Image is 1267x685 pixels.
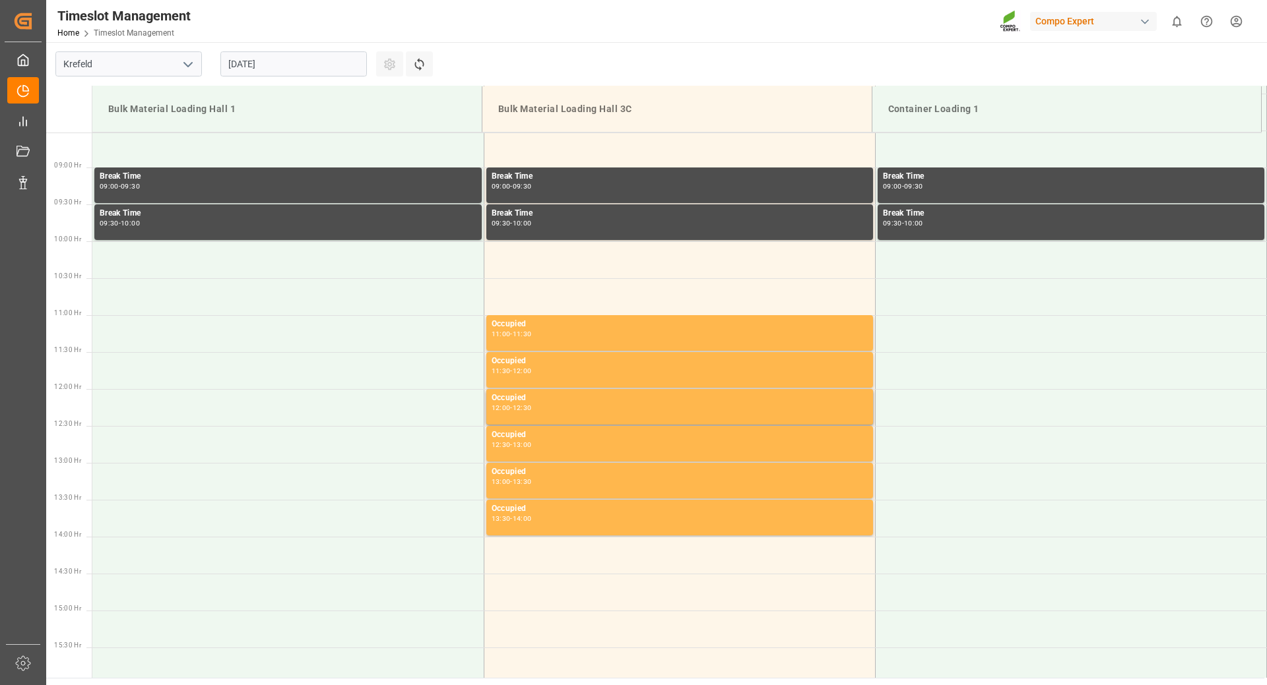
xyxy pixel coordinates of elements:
[510,516,512,521] div: -
[55,51,202,76] input: Type to search/select
[510,368,512,374] div: -
[54,568,81,575] span: 14:30 Hr
[904,220,923,226] div: 10:00
[883,170,1259,183] div: Break Time
[513,516,532,521] div: 14:00
[883,97,1251,121] div: Container Loading 1
[492,170,868,183] div: Break Time
[103,97,471,121] div: Bulk Material Loading Hall 1
[902,220,904,226] div: -
[883,207,1259,220] div: Break Time
[492,355,868,368] div: Occupied
[54,457,81,464] span: 13:00 Hr
[54,272,81,280] span: 10:30 Hr
[492,516,511,521] div: 13:30
[510,331,512,337] div: -
[100,207,476,220] div: Break Time
[492,392,868,405] div: Occupied
[100,170,476,183] div: Break Time
[492,502,868,516] div: Occupied
[510,220,512,226] div: -
[492,465,868,479] div: Occupied
[492,429,868,442] div: Occupied
[510,183,512,189] div: -
[493,97,861,121] div: Bulk Material Loading Hall 3C
[510,479,512,485] div: -
[492,220,511,226] div: 09:30
[54,420,81,427] span: 12:30 Hr
[513,442,532,448] div: 13:00
[54,309,81,316] span: 11:00 Hr
[513,479,532,485] div: 13:30
[510,405,512,411] div: -
[492,331,511,337] div: 11:00
[492,318,868,331] div: Occupied
[57,6,191,26] div: Timeslot Management
[883,183,902,189] div: 09:00
[1162,7,1192,36] button: show 0 new notifications
[510,442,512,448] div: -
[54,346,81,353] span: 11:30 Hr
[902,183,904,189] div: -
[513,183,532,189] div: 09:30
[54,198,81,206] span: 09:30 Hr
[492,405,511,411] div: 12:00
[121,183,140,189] div: 09:30
[100,220,119,226] div: 09:30
[1030,9,1162,34] button: Compo Expert
[121,220,140,226] div: 10:00
[1030,12,1157,31] div: Compo Expert
[54,605,81,612] span: 15:00 Hr
[492,207,868,220] div: Break Time
[178,54,197,74] button: open menu
[513,405,532,411] div: 12:30
[1000,10,1021,33] img: Screenshot%202023-09-29%20at%2010.02.21.png_1712312052.png
[119,183,121,189] div: -
[492,368,511,374] div: 11:30
[57,28,79,38] a: Home
[54,383,81,390] span: 12:00 Hr
[220,51,367,76] input: DD.MM.YYYY
[54,494,81,501] span: 13:30 Hr
[492,442,511,448] div: 12:30
[513,331,532,337] div: 11:30
[904,183,923,189] div: 09:30
[54,235,81,243] span: 10:00 Hr
[492,479,511,485] div: 13:00
[54,162,81,169] span: 09:00 Hr
[119,220,121,226] div: -
[100,183,119,189] div: 09:00
[883,220,902,226] div: 09:30
[513,368,532,374] div: 12:00
[54,531,81,538] span: 14:00 Hr
[1192,7,1221,36] button: Help Center
[513,220,532,226] div: 10:00
[54,641,81,649] span: 15:30 Hr
[492,183,511,189] div: 09:00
